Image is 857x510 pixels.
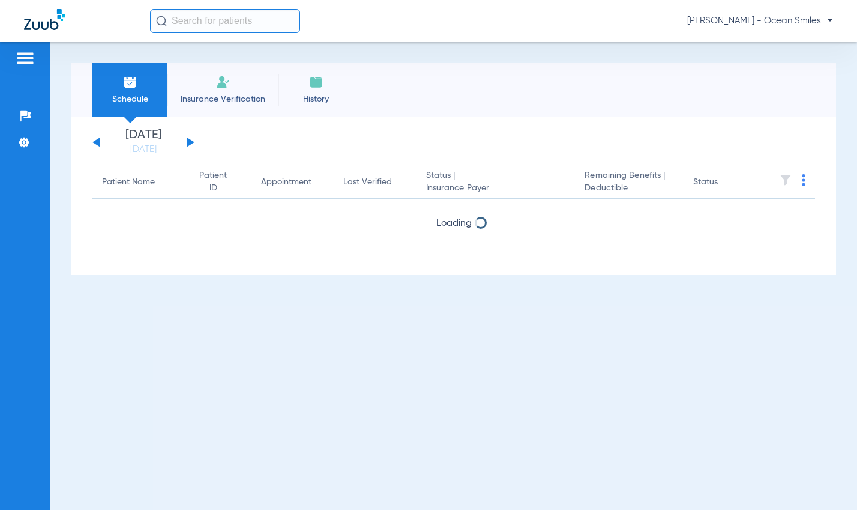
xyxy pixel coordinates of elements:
span: Schedule [101,93,158,105]
span: Insurance Payer [426,182,566,195]
th: Status | [416,166,576,199]
div: Patient ID [195,169,242,195]
span: Loading [436,219,472,228]
span: [PERSON_NAME] - Ocean Smiles [687,15,833,27]
div: Patient ID [195,169,231,195]
img: filter.svg [780,174,792,186]
div: Patient Name [102,176,155,189]
img: Search Icon [156,16,167,26]
input: Search for patients [150,9,300,33]
span: History [287,93,344,105]
a: [DATE] [107,144,179,156]
span: Deductible [585,182,674,195]
div: Last Verified [343,176,392,189]
span: Insurance Verification [176,93,269,105]
th: Status [684,166,765,199]
div: Last Verified [343,176,406,189]
li: [DATE] [107,129,179,156]
img: hamburger-icon [16,51,35,65]
img: History [309,75,323,90]
th: Remaining Benefits | [575,166,684,199]
img: Schedule [123,75,137,90]
div: Patient Name [102,176,176,189]
img: group-dot-blue.svg [802,174,805,186]
img: Manual Insurance Verification [216,75,230,90]
div: Appointment [261,176,324,189]
img: Zuub Logo [24,9,65,30]
div: Appointment [261,176,311,189]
